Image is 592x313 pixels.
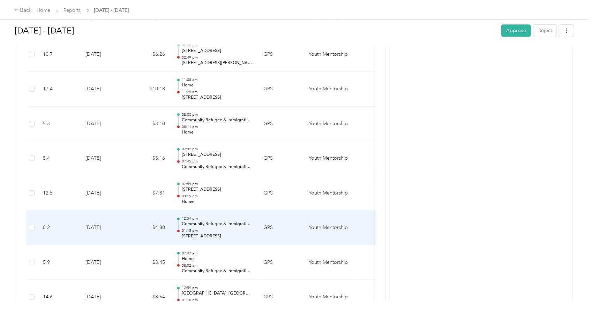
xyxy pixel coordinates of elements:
td: [DATE] [80,245,129,280]
p: 11:29 am [182,90,252,94]
td: $10.18 [129,72,171,107]
td: GPS [258,245,303,280]
td: Youth Mentorship [303,176,355,211]
p: [STREET_ADDRESS] [182,233,252,239]
p: 12:59 pm [182,285,252,290]
td: [DATE] [80,211,129,245]
td: GPS [258,107,303,142]
p: 02:55 pm [182,182,252,186]
td: GPS [258,141,303,176]
p: Home [182,199,252,205]
td: $7.31 [129,176,171,211]
td: Youth Mentorship [303,72,355,107]
p: 08:00 pm [182,112,252,117]
td: 8.2 [37,211,80,245]
p: 12:54 pm [182,216,252,221]
p: Community Refugee & Immigration Services ([PERSON_NAME]) [182,164,252,170]
td: GPS [258,37,303,72]
div: Back [14,6,32,15]
p: Home [182,256,252,262]
p: 02:49 pm [182,55,252,60]
td: GPS [258,176,303,211]
td: Youth Mentorship [303,245,355,280]
button: Approve [501,24,531,37]
td: Youth Mentorship [303,211,355,245]
td: 5.9 [37,245,80,280]
p: 08:11 pm [182,124,252,129]
td: 10.7 [37,37,80,72]
td: $6.26 [129,37,171,72]
td: 12.5 [37,176,80,211]
td: 5.4 [37,141,80,176]
td: Youth Mentorship [303,141,355,176]
h1: Aug 1 - 31, 2025 [15,22,496,39]
p: 01:18 pm [182,298,252,303]
td: GPS [258,211,303,245]
td: Youth Mentorship [303,37,355,72]
p: Community Refugee & Immigration Services ([PERSON_NAME]) [182,117,252,123]
p: 07:45 pm [182,159,252,164]
p: 07:47 am [182,251,252,256]
p: [STREET_ADDRESS] [182,186,252,193]
button: Reject [533,24,557,37]
p: [STREET_ADDRESS] [182,152,252,158]
p: [GEOGRAPHIC_DATA], [GEOGRAPHIC_DATA], [GEOGRAPHIC_DATA] [182,290,252,297]
p: [STREET_ADDRESS][PERSON_NAME] [182,60,252,66]
td: 17.4 [37,72,80,107]
p: Home [182,82,252,89]
span: [DATE] - [DATE] [94,7,129,14]
p: Home [182,129,252,136]
td: $3.10 [129,107,171,142]
p: [STREET_ADDRESS] [182,94,252,101]
td: $3.16 [129,141,171,176]
p: 07:32 pm [182,147,252,152]
td: GPS [258,72,303,107]
td: 5.3 [37,107,80,142]
td: Youth Mentorship [303,107,355,142]
td: [DATE] [80,37,129,72]
p: Community Refugee & Immigration Services ([PERSON_NAME]) [182,268,252,274]
iframe: Everlance-gr Chat Button Frame [553,274,592,313]
td: [DATE] [80,141,129,176]
td: $4.80 [129,211,171,245]
td: [DATE] [80,107,129,142]
p: Community Refugee & Immigration Services ([PERSON_NAME]) [182,221,252,227]
td: [DATE] [80,72,129,107]
a: Home [37,7,51,13]
a: Reports [64,7,81,13]
p: 08:02 am [182,263,252,268]
td: $3.45 [129,245,171,280]
p: 03:15 pm [182,194,252,199]
td: [DATE] [80,176,129,211]
p: [STREET_ADDRESS] [182,48,252,54]
p: 11:08 am [182,77,252,82]
p: 01:15 pm [182,228,252,233]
